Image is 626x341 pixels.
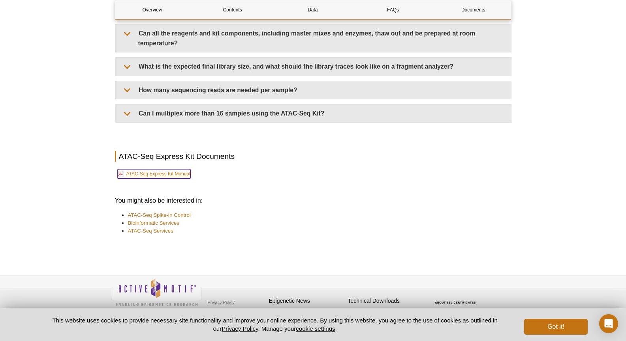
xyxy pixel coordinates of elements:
[296,325,335,332] button: cookie settings
[196,0,270,19] a: Contents
[222,325,258,332] a: Privacy Policy
[117,24,511,52] summary: Can all the reagents and kit components, including master mixes and enzymes, thaw out and be prep...
[118,169,190,179] a: ATAC-Seq Express Kit Manual
[128,211,191,219] a: ATAC-Seq Spike-In Control
[427,290,486,307] table: Click to Verify - This site chose Symantec SSL for secure e-commerce and confidential communicati...
[111,276,202,308] img: Active Motif,
[39,316,511,333] p: This website uses cookies to provide necessary site functionality and improve your online experie...
[436,0,510,19] a: Documents
[117,58,511,75] summary: What is the expected final library size, and what should the library traces look like on a fragme...
[206,296,237,308] a: Privacy Policy
[128,219,179,227] a: Bioinformatic Services
[115,196,511,205] h3: You might also be interested in:
[269,298,344,304] h4: Epigenetic News
[117,104,511,122] summary: Can I multiplex more than 16 samples using the ATAC-Seq Kit?
[115,0,190,19] a: Overview
[269,307,344,334] p: Sign up for our monthly newsletter highlighting recent publications in the field of epigenetics.
[524,319,587,335] button: Got it!
[348,307,423,327] p: Get our brochures and newsletters, or request them by mail.
[276,0,350,19] a: Data
[599,314,618,333] div: Open Intercom Messenger
[356,0,430,19] a: FAQs
[117,81,511,99] summary: How many sequencing reads are needed per sample?
[348,298,423,304] h4: Technical Downloads
[115,151,511,162] h2: ATAC-Seq Express Kit Documents
[128,227,173,235] a: ATAC-Seq Services
[435,301,476,304] a: ABOUT SSL CERTIFICATES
